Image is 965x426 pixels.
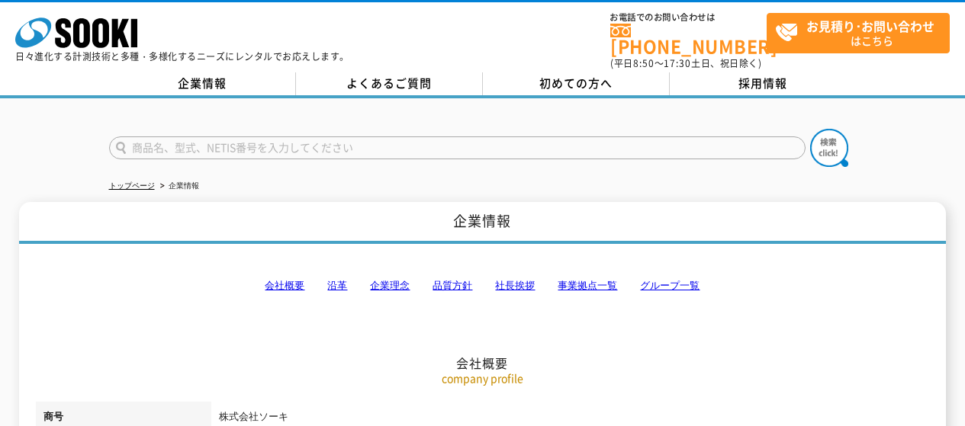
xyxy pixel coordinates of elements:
[36,370,928,386] p: company profile
[767,13,950,53] a: お見積り･お問い合わせはこちら
[19,202,945,244] h1: 企業情報
[327,280,347,291] a: 沿革
[495,280,535,291] a: 社長挨拶
[265,280,304,291] a: 会社概要
[664,56,691,70] span: 17:30
[157,178,199,194] li: 企業情報
[640,280,700,291] a: グループ一覧
[483,72,670,95] a: 初めての方へ
[109,136,806,159] input: 商品名、型式、NETIS番号を入力してください
[296,72,483,95] a: よくあるご質問
[36,203,928,371] h2: 会社概要
[610,13,767,22] span: お電話でのお問い合わせは
[558,280,617,291] a: 事業拠点一覧
[370,280,410,291] a: 企業理念
[610,24,767,55] a: [PHONE_NUMBER]
[109,72,296,95] a: 企業情報
[633,56,655,70] span: 8:50
[775,14,949,52] span: はこちら
[433,280,472,291] a: 品質方針
[610,56,761,70] span: (平日 ～ 土日、祝日除く)
[670,72,857,95] a: 採用情報
[806,17,934,35] strong: お見積り･お問い合わせ
[539,75,613,91] span: 初めての方へ
[15,52,349,61] p: 日々進化する計測技術と多種・多様化するニーズにレンタルでお応えします。
[109,181,155,190] a: トップページ
[810,129,848,167] img: btn_search.png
